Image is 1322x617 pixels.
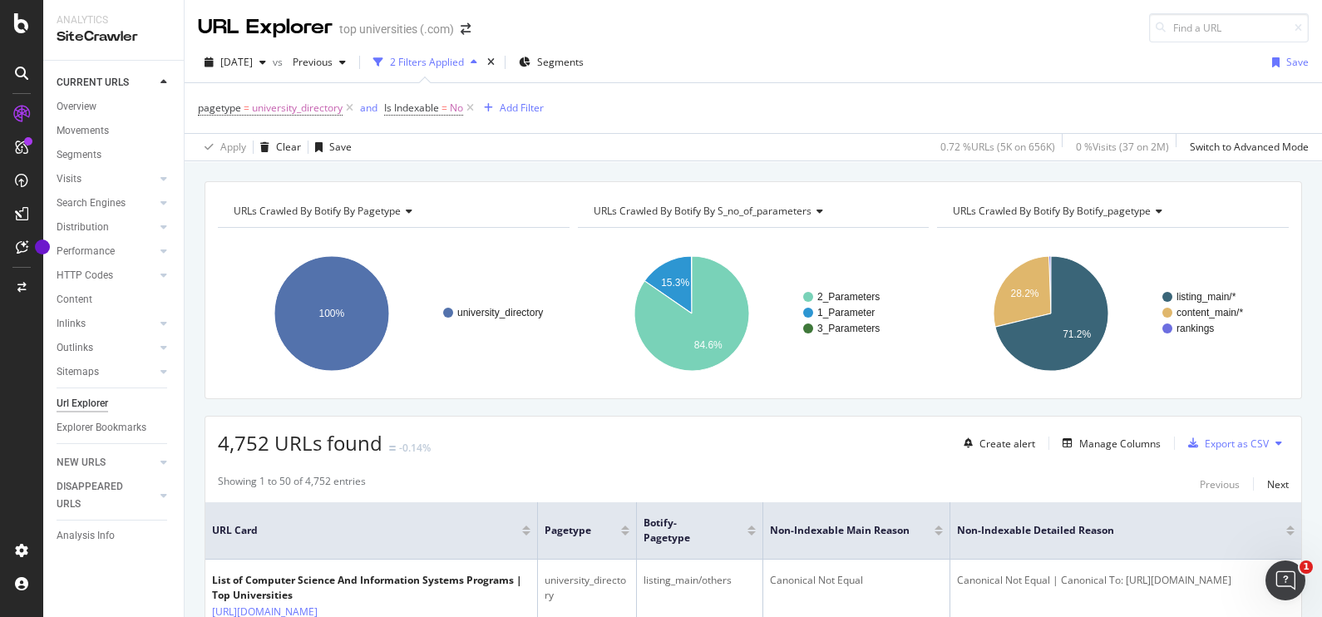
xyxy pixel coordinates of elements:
div: top universities (.com) [339,21,454,37]
span: pagetype [198,101,241,115]
div: Canonical Not Equal [770,573,943,588]
a: Analysis Info [57,527,172,545]
span: Previous [286,55,333,69]
div: 0 % Visits ( 37 on 2M ) [1076,140,1169,154]
div: Showing 1 to 50 of 4,752 entries [218,474,366,494]
span: 1 [1300,560,1313,574]
button: Next [1267,474,1289,494]
div: 2 Filters Applied [390,55,464,69]
div: Search Engines [57,195,126,212]
text: 28.2% [1011,288,1039,299]
div: A chart. [578,241,924,386]
button: Previous [286,49,353,76]
text: rankings [1176,323,1214,334]
div: Outlinks [57,339,93,357]
span: = [441,101,447,115]
button: Save [308,134,352,160]
button: Segments [512,49,590,76]
div: Add Filter [500,101,544,115]
h4: URLs Crawled By Botify By pagetype [230,198,555,225]
div: Create alert [979,437,1035,451]
text: university_directory [457,307,543,318]
span: URLs Crawled By Botify By botify_pagetype [953,204,1151,218]
div: Url Explorer [57,395,108,412]
a: Distribution [57,219,155,236]
div: List of Computer Science And Information Systems Programs | Top Universities [212,573,530,603]
button: Clear [254,134,301,160]
span: No [450,96,463,120]
svg: A chart. [937,241,1283,386]
a: NEW URLS [57,454,155,471]
span: = [244,101,249,115]
h4: URLs Crawled By Botify By botify_pagetype [950,198,1274,225]
text: 2_Parameters [817,291,880,303]
div: Analysis Info [57,527,115,545]
div: SiteCrawler [57,27,170,47]
div: Save [1286,55,1309,69]
span: pagetype [545,523,596,538]
div: Save [329,140,352,154]
div: Content [57,291,92,308]
a: Outlinks [57,339,155,357]
div: Analytics [57,13,170,27]
div: Performance [57,243,115,260]
button: Apply [198,134,246,160]
a: Content [57,291,172,308]
div: CURRENT URLS [57,74,129,91]
span: 2025 Jul. 26th [220,55,253,69]
button: Previous [1200,474,1240,494]
div: arrow-right-arrow-left [461,23,471,35]
a: Segments [57,146,172,164]
div: Manage Columns [1079,437,1161,451]
svg: A chart. [218,241,564,386]
input: Find a URL [1149,13,1309,42]
button: [DATE] [198,49,273,76]
div: Explorer Bookmarks [57,419,146,437]
a: Sitemaps [57,363,155,381]
text: listing_main/* [1176,291,1236,303]
a: Overview [57,98,172,116]
div: DISAPPEARED URLS [57,478,141,513]
text: content_main/* [1176,307,1243,318]
a: HTTP Codes [57,267,155,284]
a: Movements [57,122,172,140]
div: HTTP Codes [57,267,113,284]
div: Visits [57,170,81,188]
div: Inlinks [57,315,86,333]
text: 100% [319,308,345,319]
div: Sitemaps [57,363,99,381]
span: Segments [537,55,584,69]
div: Tooltip anchor [35,239,50,254]
a: Visits [57,170,155,188]
a: Url Explorer [57,395,172,412]
span: Non-Indexable Main Reason [770,523,910,538]
span: URLs Crawled By Botify By s_no_of_parameters [594,204,811,218]
button: Create alert [957,430,1035,457]
button: Add Filter [477,98,544,118]
a: CURRENT URLS [57,74,155,91]
div: listing_main/others [644,573,756,588]
div: Clear [276,140,301,154]
div: Previous [1200,477,1240,491]
div: -0.14% [399,441,431,455]
div: URL Explorer [198,13,333,42]
button: Export as CSV [1181,430,1269,457]
div: Apply [220,140,246,154]
div: times [484,54,498,71]
div: NEW URLS [57,454,106,471]
img: Equal [389,446,396,451]
span: university_directory [252,96,343,120]
a: Search Engines [57,195,155,212]
div: Switch to Advanced Mode [1190,140,1309,154]
text: 84.6% [693,339,722,351]
div: Overview [57,98,96,116]
span: URL Card [212,523,518,538]
div: Distribution [57,219,109,236]
div: university_directory [545,573,629,603]
div: Export as CSV [1205,437,1269,451]
span: 4,752 URLs found [218,429,382,457]
div: Segments [57,146,101,164]
button: Manage Columns [1056,433,1161,453]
